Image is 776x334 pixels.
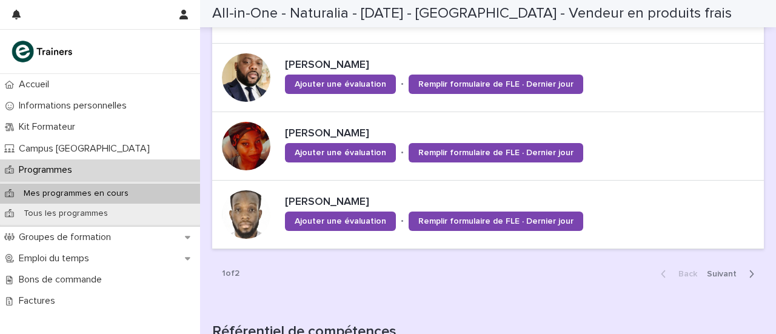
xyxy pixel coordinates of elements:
[14,100,136,112] p: Informations personnelles
[295,217,386,225] span: Ajouter une évaluation
[14,121,85,133] p: Kit Formateur
[285,212,396,231] a: Ajouter une évaluation
[10,39,76,64] img: K0CqGN7SDeD6s4JG8KQk
[14,253,99,264] p: Emploi du temps
[212,112,764,181] a: [PERSON_NAME]Ajouter une évaluation•Remplir formulaire de FLE · Dernier jour
[14,232,121,243] p: Groupes de formation
[702,269,764,279] button: Next
[671,270,697,278] span: Back
[651,269,702,279] button: Back
[295,80,386,89] span: Ajouter une évaluation
[707,270,744,278] span: Next
[285,143,396,162] a: Ajouter une évaluation
[14,189,138,199] p: Mes programmes en cours
[418,149,574,157] span: Remplir formulaire de FLE · Dernier jour
[401,147,404,158] p: •
[295,149,386,157] span: Ajouter une évaluation
[14,274,112,286] p: Bons de commande
[212,181,764,249] a: [PERSON_NAME]Ajouter une évaluation•Remplir formulaire de FLE · Dernier jour
[285,59,667,72] p: [PERSON_NAME]
[418,217,574,225] span: Remplir formulaire de FLE · Dernier jour
[409,212,583,231] a: Remplir formulaire de FLE · Dernier jour
[401,79,404,89] p: •
[212,259,249,289] p: 1 of 2
[418,80,574,89] span: Remplir formulaire de FLE · Dernier jour
[14,79,59,90] p: Accueil
[285,75,396,94] a: Ajouter une évaluation
[14,143,159,155] p: Campus [GEOGRAPHIC_DATA]
[212,5,732,22] h2: All-in-One - Naturalia - [DATE] - [GEOGRAPHIC_DATA] - Vendeur en produits frais
[14,164,82,176] p: Programmes
[285,196,667,209] p: [PERSON_NAME]
[409,75,583,94] a: Remplir formulaire de FLE · Dernier jour
[14,295,65,307] p: Factures
[409,143,583,162] a: Remplir formulaire de FLE · Dernier jour
[285,127,667,141] p: [PERSON_NAME]
[14,209,118,219] p: Tous les programmes
[401,216,404,226] p: •
[212,44,764,112] a: [PERSON_NAME]Ajouter une évaluation•Remplir formulaire de FLE · Dernier jour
